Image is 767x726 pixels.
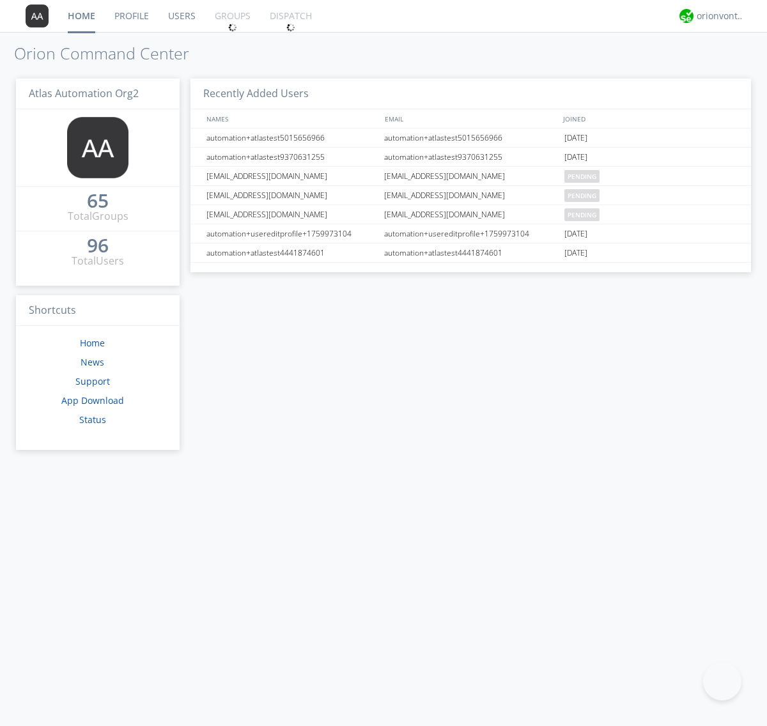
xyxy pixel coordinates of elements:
a: App Download [61,394,124,406]
a: Status [79,413,106,426]
div: Total Groups [68,209,128,224]
a: News [81,356,104,368]
span: pending [564,208,600,221]
span: [DATE] [564,224,587,243]
h3: Recently Added Users [190,79,751,110]
div: [EMAIL_ADDRESS][DOMAIN_NAME] [381,205,561,224]
div: orionvontas+atlas+automation+org2 [697,10,745,22]
img: spin.svg [228,23,237,32]
img: 29d36aed6fa347d5a1537e7736e6aa13 [679,9,693,23]
a: automation+usereditprofile+1759973104automation+usereditprofile+1759973104[DATE] [190,224,751,243]
div: automation+atlastest5015656966 [381,128,561,147]
div: Total Users [72,254,124,268]
span: [DATE] [564,128,587,148]
div: JOINED [560,109,739,128]
div: [EMAIL_ADDRESS][DOMAIN_NAME] [203,186,380,205]
iframe: Toggle Customer Support [703,662,741,700]
a: 96 [87,239,109,254]
a: [EMAIL_ADDRESS][DOMAIN_NAME][EMAIL_ADDRESS][DOMAIN_NAME]pending [190,167,751,186]
div: automation+usereditprofile+1759973104 [203,224,380,243]
div: 65 [87,194,109,207]
img: spin.svg [286,23,295,32]
a: [EMAIL_ADDRESS][DOMAIN_NAME][EMAIL_ADDRESS][DOMAIN_NAME]pending [190,205,751,224]
div: automation+atlastest4441874601 [381,243,561,262]
div: automation+atlastest9370631255 [203,148,380,166]
span: [DATE] [564,243,587,263]
span: pending [564,170,600,183]
a: 65 [87,194,109,209]
div: automation+atlastest4441874601 [203,243,380,262]
div: 96 [87,239,109,252]
div: [EMAIL_ADDRESS][DOMAIN_NAME] [203,167,380,185]
span: pending [564,189,600,202]
div: [EMAIL_ADDRESS][DOMAIN_NAME] [381,167,561,185]
h3: Shortcuts [16,295,180,327]
div: NAMES [203,109,378,128]
div: [EMAIL_ADDRESS][DOMAIN_NAME] [381,186,561,205]
img: 373638.png [26,4,49,27]
span: Atlas Automation Org2 [29,86,139,100]
div: automation+usereditprofile+1759973104 [381,224,561,243]
a: automation+atlastest9370631255automation+atlastest9370631255[DATE] [190,148,751,167]
div: [EMAIL_ADDRESS][DOMAIN_NAME] [203,205,380,224]
a: automation+atlastest4441874601automation+atlastest4441874601[DATE] [190,243,751,263]
a: Support [75,375,110,387]
a: Home [80,337,105,349]
span: [DATE] [564,148,587,167]
div: automation+atlastest5015656966 [203,128,380,147]
a: [EMAIL_ADDRESS][DOMAIN_NAME][EMAIL_ADDRESS][DOMAIN_NAME]pending [190,186,751,205]
div: automation+atlastest9370631255 [381,148,561,166]
div: EMAIL [382,109,560,128]
img: 373638.png [67,117,128,178]
a: automation+atlastest5015656966automation+atlastest5015656966[DATE] [190,128,751,148]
